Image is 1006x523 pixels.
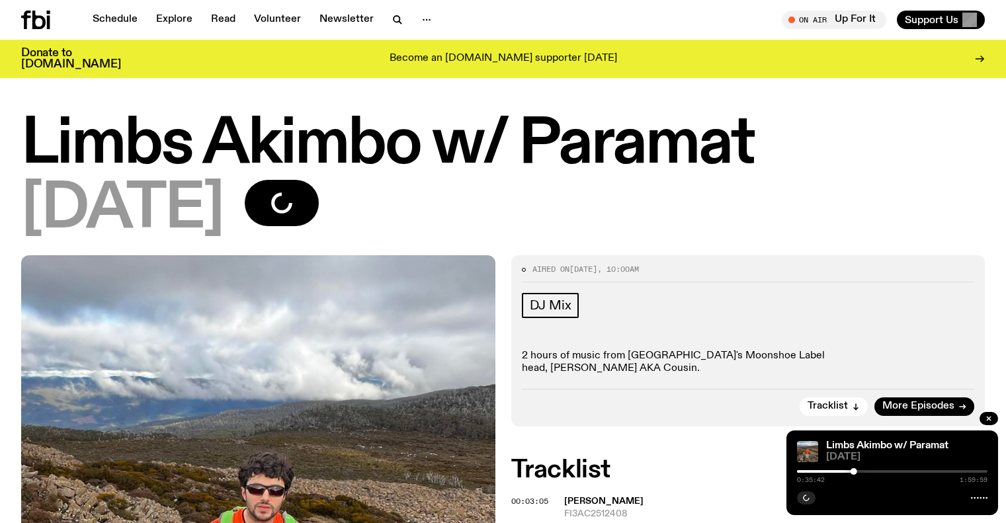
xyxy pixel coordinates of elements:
button: Tracklist [800,397,868,416]
span: More Episodes [882,401,954,411]
span: 0:35:42 [797,477,825,483]
span: , 10:00am [597,264,639,274]
h3: Donate to [DOMAIN_NAME] [21,48,121,70]
span: [PERSON_NAME] [564,497,644,506]
p: 2 hours of music from [GEOGRAPHIC_DATA]'s Moonshoe Label head, [PERSON_NAME] AKA Cousin. [522,350,975,375]
span: Tracklist [808,401,848,411]
a: Newsletter [312,11,382,29]
span: [DATE] [826,452,987,462]
a: Volunteer [246,11,309,29]
span: Aired on [532,264,569,274]
a: Read [203,11,243,29]
span: FI3AC2512408 [564,508,985,520]
span: 00:03:05 [511,496,548,506]
span: DJ Mix [530,298,571,313]
span: [DATE] [569,264,597,274]
span: Support Us [905,14,958,26]
button: On AirUp For It [782,11,886,29]
a: Schedule [85,11,146,29]
h2: Tracklist [511,458,985,482]
button: Support Us [897,11,985,29]
span: [DATE] [21,180,224,239]
a: Limbs Akimbo w/ Paramat [826,440,948,451]
a: DJ Mix [522,293,579,318]
a: Explore [148,11,200,29]
button: 00:03:05 [511,498,548,505]
p: Become an [DOMAIN_NAME] supporter [DATE] [390,53,617,65]
a: More Episodes [874,397,974,416]
span: 1:59:59 [960,477,987,483]
h1: Limbs Akimbo w/ Paramat [21,115,985,175]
